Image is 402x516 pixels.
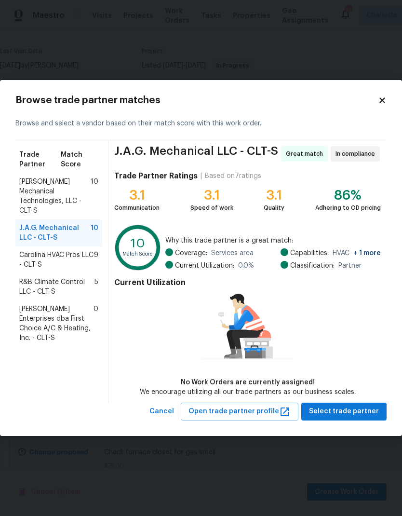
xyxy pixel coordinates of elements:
[114,278,381,287] h4: Current Utilization
[309,406,379,418] span: Select trade partner
[140,387,356,397] div: We encourage utilizing all our trade partners as our business scales.
[91,177,98,216] span: 10
[188,406,291,418] span: Open trade partner profile
[338,261,362,271] span: Partner
[19,250,94,270] span: Carolina HVAC Pros LLC - CLT-S
[19,177,91,216] span: [PERSON_NAME] Mechanical Technologies, LLC - CLT-S
[114,190,160,200] div: 3.1
[315,203,381,213] div: Adhering to OD pricing
[15,95,378,105] h2: Browse trade partner matches
[290,248,329,258] span: Capabilities:
[290,261,335,271] span: Classification:
[61,150,98,169] span: Match Score
[146,403,178,421] button: Cancel
[353,250,381,257] span: + 1 more
[114,203,160,213] div: Communication
[91,223,98,243] span: 10
[190,203,233,213] div: Speed of work
[335,149,379,159] span: In compliance
[114,171,198,181] h4: Trade Partner Ratings
[94,250,98,270] span: 9
[175,248,207,258] span: Coverage:
[94,277,98,297] span: 5
[15,107,387,140] div: Browse and select a vendor based on their match score with this work order.
[198,171,205,181] div: |
[114,146,278,162] span: J.A.G. Mechanical LLC - CLT-S
[94,304,98,343] span: 0
[175,261,234,271] span: Current Utilization:
[205,171,261,181] div: Based on 7 ratings
[19,150,61,169] span: Trade Partner
[301,403,387,421] button: Select trade partner
[19,277,94,297] span: R&B Climate Control LLC - CLT-S
[131,237,145,250] text: 10
[333,248,381,258] span: HVAC
[122,251,153,257] text: Match Score
[19,304,94,343] span: [PERSON_NAME] Enterprises dba First Choice A/C & Heating, Inc. - CLT-S
[140,378,356,387] div: No Work Orders are currently assigned!
[238,261,254,271] span: 0.0 %
[181,403,298,421] button: Open trade partner profile
[286,149,327,159] span: Great match
[211,248,254,258] span: Services area
[149,406,174,418] span: Cancel
[190,190,233,200] div: 3.1
[19,223,91,243] span: J.A.G. Mechanical LLC - CLT-S
[315,190,381,200] div: 86%
[165,236,381,245] span: Why this trade partner is a great match:
[264,203,284,213] div: Quality
[264,190,284,200] div: 3.1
